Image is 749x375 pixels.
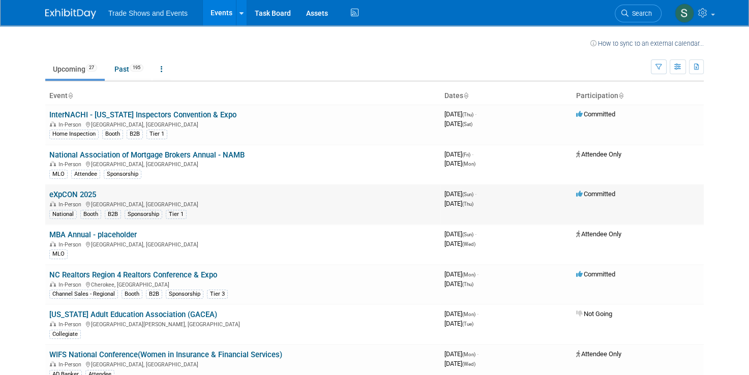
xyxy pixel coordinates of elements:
span: [DATE] [444,190,476,198]
a: Upcoming27 [45,59,105,79]
span: Committed [576,110,615,118]
div: Channel Sales - Regional [49,290,118,299]
a: NC Realtors Region 4 Realtors Conference & Expo [49,270,217,279]
span: 195 [130,64,143,72]
span: (Thu) [462,201,473,207]
div: Sponsorship [166,290,203,299]
div: MLO [49,170,68,179]
span: [DATE] [444,120,472,128]
span: [DATE] [444,240,475,247]
img: In-Person Event [50,321,56,326]
div: Home Inspection [49,130,99,139]
span: [DATE] [444,150,473,158]
a: eXpCON 2025 [49,190,96,199]
span: In-Person [58,361,84,368]
span: (Mon) [462,311,475,317]
span: In-Person [58,282,84,288]
span: Attendee Only [576,230,621,238]
span: [DATE] [444,200,473,207]
th: Dates [440,87,572,105]
th: Event [45,87,440,105]
a: Sort by Participation Type [618,91,623,100]
div: [GEOGRAPHIC_DATA], [GEOGRAPHIC_DATA] [49,200,436,208]
span: (Thu) [462,282,473,287]
div: Cherokee, [GEOGRAPHIC_DATA] [49,280,436,288]
span: [DATE] [444,270,478,278]
div: Tier 1 [166,210,187,219]
div: Booth [80,210,101,219]
div: Tier 3 [207,290,228,299]
a: National Association of Mortgage Brokers Annual - NAMB [49,150,245,160]
span: [DATE] [444,350,478,358]
span: - [477,350,478,358]
span: [DATE] [444,280,473,288]
span: [DATE] [444,110,476,118]
div: [GEOGRAPHIC_DATA], [GEOGRAPHIC_DATA] [49,160,436,168]
a: [US_STATE] Adult Education Association (GACEA) [49,310,217,319]
span: [DATE] [444,310,478,318]
a: Sort by Event Name [68,91,73,100]
div: Tier 1 [146,130,167,139]
span: - [477,270,478,278]
span: (Wed) [462,361,475,367]
div: Sponsorship [104,170,141,179]
a: WIFS National Conference(Women in Insurance & Financial Services) [49,350,282,359]
span: In-Person [58,321,84,328]
span: [DATE] [444,320,473,327]
span: - [477,310,478,318]
th: Participation [572,87,704,105]
img: In-Person Event [50,121,56,127]
div: B2B [146,290,162,299]
span: (Fri) [462,152,470,158]
img: In-Person Event [50,282,56,287]
div: B2B [105,210,121,219]
a: InterNACHI - [US_STATE] Inspectors Convention & Expo [49,110,236,119]
span: (Wed) [462,241,475,247]
a: Sort by Start Date [463,91,468,100]
div: B2B [127,130,143,139]
span: Attendee Only [576,150,621,158]
div: [GEOGRAPHIC_DATA], [GEOGRAPHIC_DATA] [49,120,436,128]
span: Trade Shows and Events [108,9,188,17]
a: Search [615,5,662,22]
span: (Mon) [462,272,475,277]
span: [DATE] [444,160,475,167]
img: In-Person Event [50,161,56,166]
a: MBA Annual - placeholder [49,230,137,239]
div: Collegiate [49,330,81,339]
img: ExhibitDay [45,9,96,19]
div: [GEOGRAPHIC_DATA][PERSON_NAME], [GEOGRAPHIC_DATA] [49,320,436,328]
span: In-Person [58,201,84,208]
div: Booth [122,290,142,299]
img: In-Person Event [50,201,56,206]
img: In-Person Event [50,241,56,246]
img: In-Person Event [50,361,56,366]
span: In-Person [58,121,84,128]
div: Sponsorship [125,210,162,219]
span: Committed [576,270,615,278]
span: [DATE] [444,230,476,238]
img: Simona Daneshfar [675,4,694,23]
span: (Mon) [462,352,475,357]
a: How to sync to an external calendar... [590,40,704,47]
span: (Sun) [462,192,473,197]
div: National [49,210,77,219]
span: In-Person [58,241,84,248]
span: - [472,150,473,158]
div: MLO [49,249,68,259]
span: Committed [576,190,615,198]
span: Search [628,10,652,17]
span: (Sun) [462,232,473,237]
span: (Tue) [462,321,473,327]
span: - [475,110,476,118]
div: Booth [102,130,123,139]
a: Past195 [107,59,151,79]
span: - [475,190,476,198]
span: In-Person [58,161,84,168]
div: [GEOGRAPHIC_DATA], [GEOGRAPHIC_DATA] [49,240,436,248]
span: - [475,230,476,238]
span: Not Going [576,310,612,318]
div: [GEOGRAPHIC_DATA], [GEOGRAPHIC_DATA] [49,360,436,368]
div: Attendee [71,170,100,179]
span: (Sat) [462,121,472,127]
